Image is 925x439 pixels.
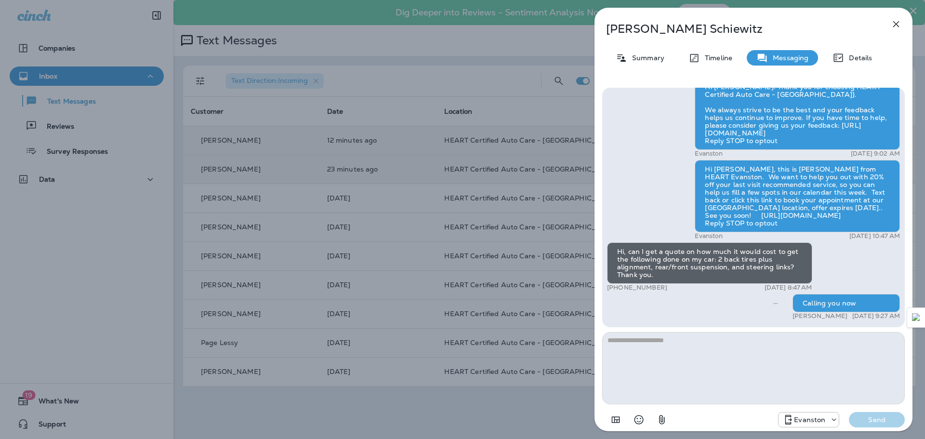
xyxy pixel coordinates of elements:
[793,294,900,312] div: Calling you now
[606,22,869,36] p: [PERSON_NAME] Schiewitz
[629,410,648,429] button: Select an emoji
[844,54,872,62] p: Details
[695,78,900,150] div: Hi [PERSON_NAME]! Thank you for choosing HEART Certified Auto Care - [GEOGRAPHIC_DATA]}. We alway...
[607,242,812,284] div: Hi, can I get a quote on how much it would cost to get the following done on my car: 2 back tires...
[606,410,625,429] button: Add in a premade template
[852,312,900,320] p: [DATE] 9:27 AM
[700,54,732,62] p: Timeline
[607,284,667,292] p: [PHONE_NUMBER]
[779,414,839,426] div: +1 (847) 892-1225
[794,416,825,424] p: Evanston
[773,298,778,307] span: Sent
[849,232,900,240] p: [DATE] 10:47 AM
[851,150,900,158] p: [DATE] 9:02 AM
[768,54,808,62] p: Messaging
[912,313,921,322] img: Detect Auto
[627,54,664,62] p: Summary
[765,284,812,292] p: [DATE] 8:47 AM
[695,150,723,158] p: Evanston
[695,160,900,232] div: Hi [PERSON_NAME], this is [PERSON_NAME] from HEART Evanston. We want to help you out with 20% off...
[695,232,723,240] p: Evanston
[793,312,847,320] p: [PERSON_NAME]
